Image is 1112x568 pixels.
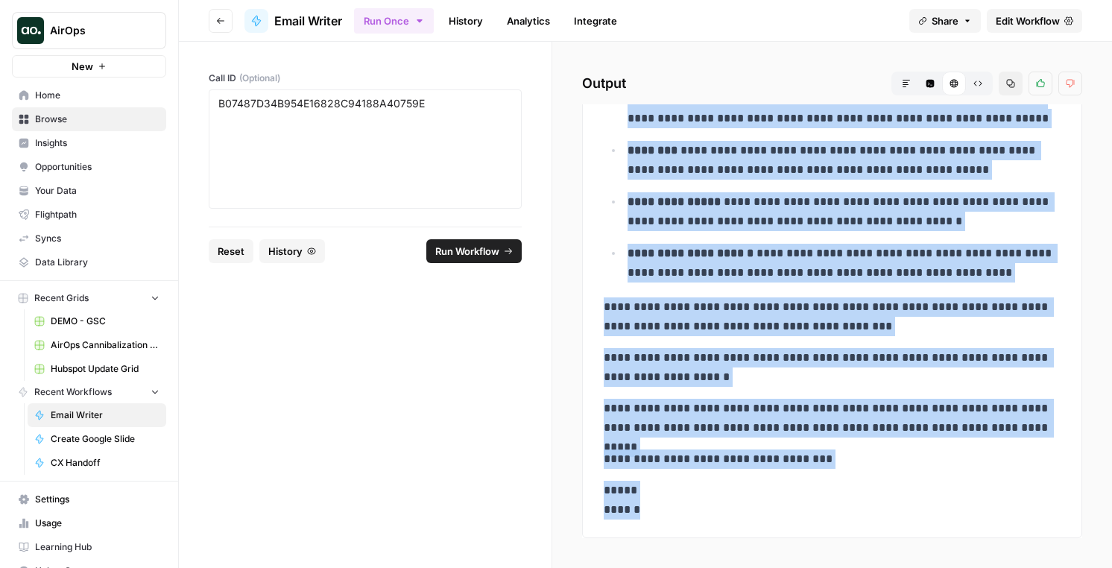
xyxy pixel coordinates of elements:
a: Usage [12,511,166,535]
span: Edit Workflow [996,13,1060,28]
a: Data Library [12,250,166,274]
span: Data Library [35,256,159,269]
a: Email Writer [244,9,342,33]
span: CX Handoff [51,456,159,470]
button: New [12,55,166,78]
span: Recent Grids [34,291,89,305]
label: Call ID [209,72,522,85]
span: Home [35,89,159,102]
span: Learning Hub [35,540,159,554]
a: Settings [12,487,166,511]
a: Flightpath [12,203,166,227]
a: Syncs [12,227,166,250]
a: Browse [12,107,166,131]
a: AirOps Cannibalization Preview Grid [28,333,166,357]
button: Recent Grids [12,287,166,309]
a: Opportunities [12,155,166,179]
a: Hubspot Update Grid [28,357,166,381]
span: AirOps Cannibalization Preview Grid [51,338,159,352]
a: Insights [12,131,166,155]
a: Home [12,83,166,107]
span: Syncs [35,232,159,245]
span: Flightpath [35,208,159,221]
span: DEMO - GSC [51,315,159,328]
span: History [268,244,303,259]
span: Reset [218,244,244,259]
span: AirOps [50,23,140,38]
span: Browse [35,113,159,126]
span: Recent Workflows [34,385,112,399]
button: Run Workflow [426,239,522,263]
span: Email Writer [274,12,342,30]
button: Reset [209,239,253,263]
a: Your Data [12,179,166,203]
a: Integrate [565,9,626,33]
span: Email Writer [51,408,159,422]
a: Analytics [498,9,559,33]
span: (Optional) [239,72,280,85]
button: Recent Workflows [12,381,166,403]
span: Hubspot Update Grid [51,362,159,376]
textarea: B07487D34B954E16828C94188A40759E [218,96,512,202]
span: New [72,59,93,74]
a: Edit Workflow [987,9,1082,33]
span: Share [932,13,958,28]
span: Usage [35,517,159,530]
button: Workspace: AirOps [12,12,166,49]
button: History [259,239,325,263]
span: Insights [35,136,159,150]
button: Share [909,9,981,33]
span: Opportunities [35,160,159,174]
button: Run Once [354,8,434,34]
a: Learning Hub [12,535,166,559]
a: Email Writer [28,403,166,427]
span: Run Workflow [435,244,499,259]
a: Create Google Slide [28,427,166,451]
span: Your Data [35,184,159,198]
h2: Output [582,72,1082,95]
a: DEMO - GSC [28,309,166,333]
span: Create Google Slide [51,432,159,446]
a: History [440,9,492,33]
img: AirOps Logo [17,17,44,44]
a: CX Handoff [28,451,166,475]
span: Settings [35,493,159,506]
